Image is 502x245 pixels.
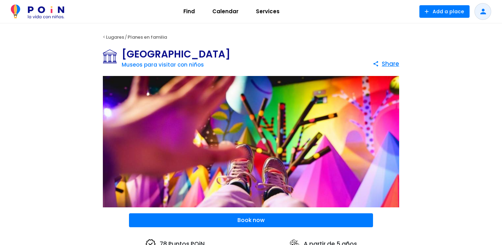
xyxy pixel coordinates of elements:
[11,5,64,18] img: POiN
[180,6,198,17] span: Find
[103,49,122,63] img: Museos para visitar con niños
[94,32,408,43] div: < /
[419,5,470,18] button: Add a place
[103,76,399,208] img: Sweet Space Museum
[129,213,373,227] button: Book now
[204,3,247,20] a: Calendar
[175,3,204,20] a: Find
[247,3,288,20] a: Services
[122,61,204,68] a: Museos para visitar con niños
[122,49,230,59] h1: [GEOGRAPHIC_DATA]
[209,6,242,17] span: Calendar
[253,6,283,17] span: Services
[373,58,399,70] button: Share
[128,34,167,40] a: Planes en familia
[106,34,124,40] a: Lugares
